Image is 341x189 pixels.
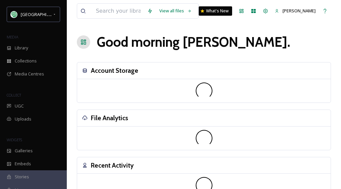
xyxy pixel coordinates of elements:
span: Media Centres [15,71,44,77]
span: MEDIA [7,34,18,39]
a: What's New [199,6,232,16]
a: View all files [156,4,195,17]
h1: Good morning [PERSON_NAME] . [97,32,290,52]
span: COLLECT [7,92,21,98]
span: Uploads [15,116,31,122]
span: Embeds [15,161,31,167]
a: [PERSON_NAME] [272,4,319,17]
span: Library [15,45,28,51]
h3: File Analytics [91,113,128,123]
span: [GEOGRAPHIC_DATA] [21,11,63,17]
span: Collections [15,58,37,64]
span: [PERSON_NAME] [283,8,316,14]
h3: Recent Activity [91,161,134,170]
span: WIDGETS [7,137,22,142]
span: Galleries [15,148,33,154]
span: UGC [15,103,24,109]
h3: Account Storage [91,66,138,75]
input: Search your library [93,4,144,18]
span: Stories [15,174,29,180]
img: Facebook%20Icon.png [11,11,17,18]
